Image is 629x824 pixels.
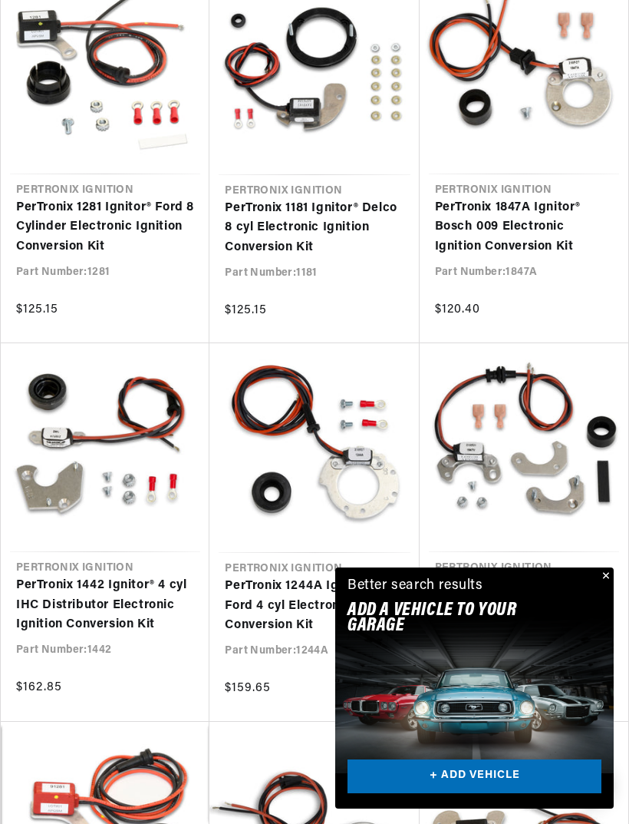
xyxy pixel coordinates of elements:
[347,759,601,794] a: + ADD VEHICLE
[595,568,614,586] button: Close
[225,199,403,258] a: PerTronix 1181 Ignitor® Delco 8 cyl Electronic Ignition Conversion Kit
[347,575,483,597] div: Better search results
[16,198,194,257] a: PerTronix 1281 Ignitor® Ford 8 Cylinder Electronic Ignition Conversion Kit
[225,577,403,636] a: PerTronix 1244A Ignitor® Ford 4 cyl Electronic Ignition Conversion Kit
[435,198,613,257] a: PerTronix 1847A Ignitor® Bosch 009 Electronic Ignition Conversion Kit
[347,603,563,634] h2: Add A VEHICLE to your garage
[16,576,194,635] a: PerTronix 1442 Ignitor® 4 cyl IHC Distributor Electronic Ignition Conversion Kit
